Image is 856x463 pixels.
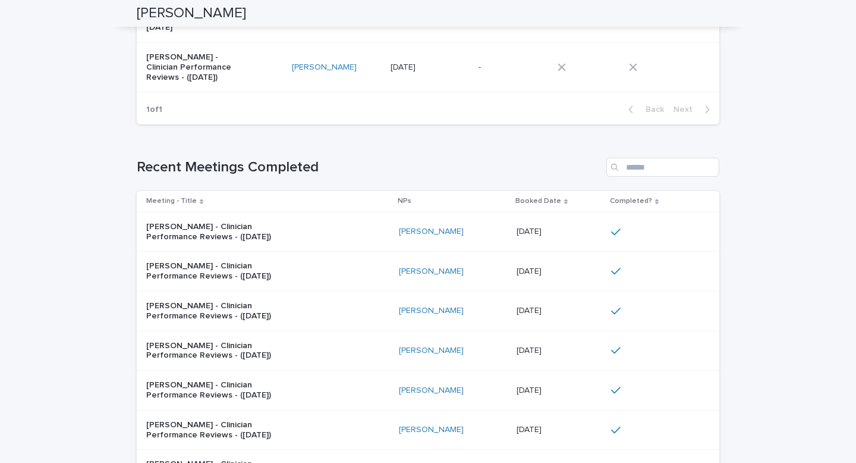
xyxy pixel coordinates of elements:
[137,5,246,22] h2: [PERSON_NAME]
[137,291,719,331] tr: [PERSON_NAME] - Clinician Performance Reviews - ([DATE])[PERSON_NAME] [DATE][DATE]
[515,195,561,208] p: Booked Date
[146,341,295,361] p: [PERSON_NAME] - Clinician Performance Reviews - ([DATE])
[146,222,295,242] p: [PERSON_NAME] - Clinician Performance Reviews - ([DATE])
[399,386,464,396] a: [PERSON_NAME]
[517,304,544,316] p: [DATE]
[517,423,544,435] p: [DATE]
[146,301,295,321] p: [PERSON_NAME] - Clinician Performance Reviews - ([DATE])
[399,346,464,356] a: [PERSON_NAME]
[137,252,719,292] tr: [PERSON_NAME] - Clinician Performance Reviews - ([DATE])[PERSON_NAME] [DATE][DATE]
[399,425,464,435] a: [PERSON_NAME]
[292,62,357,73] a: [PERSON_NAME]
[399,227,464,237] a: [PERSON_NAME]
[146,52,246,82] p: [PERSON_NAME] - Clinician Performance Reviews - ([DATE])
[146,380,295,401] p: [PERSON_NAME] - Clinician Performance Reviews - ([DATE])
[479,60,483,73] p: -
[517,264,544,277] p: [DATE]
[146,261,295,281] p: [PERSON_NAME] - Clinician Performance Reviews - ([DATE])
[137,95,172,124] p: 1 of 1
[669,104,719,115] button: Next
[146,195,197,208] p: Meeting - Title
[610,195,652,208] p: Completed?
[674,105,700,114] span: Next
[391,60,418,73] p: [DATE]
[517,383,544,396] p: [DATE]
[606,158,719,177] input: Search
[619,104,669,115] button: Back
[137,331,719,371] tr: [PERSON_NAME] - Clinician Performance Reviews - ([DATE])[PERSON_NAME] [DATE][DATE]
[517,224,544,237] p: [DATE]
[517,343,544,356] p: [DATE]
[137,159,602,176] h1: Recent Meetings Completed
[137,42,719,92] tr: [PERSON_NAME] - Clinician Performance Reviews - ([DATE])[PERSON_NAME] [DATE][DATE] --
[146,420,295,440] p: [PERSON_NAME] - Clinician Performance Reviews - ([DATE])
[137,212,719,252] tr: [PERSON_NAME] - Clinician Performance Reviews - ([DATE])[PERSON_NAME] [DATE][DATE]
[137,410,719,450] tr: [PERSON_NAME] - Clinician Performance Reviews - ([DATE])[PERSON_NAME] [DATE][DATE]
[638,105,664,114] span: Back
[137,371,719,411] tr: [PERSON_NAME] - Clinician Performance Reviews - ([DATE])[PERSON_NAME] [DATE][DATE]
[399,306,464,316] a: [PERSON_NAME]
[398,195,411,208] p: NPs
[399,267,464,277] a: [PERSON_NAME]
